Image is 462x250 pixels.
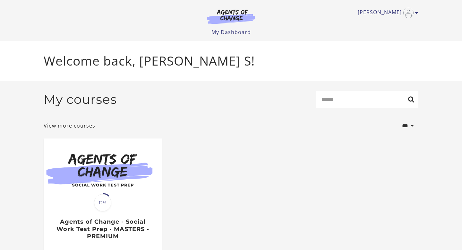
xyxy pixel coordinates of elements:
[44,51,418,70] p: Welcome back, [PERSON_NAME] S!
[200,9,262,24] img: Agents of Change Logo
[44,122,95,129] a: View more courses
[44,92,117,107] h2: My courses
[50,218,155,240] h3: Agents of Change - Social Work Test Prep - MASTERS - PREMIUM
[358,8,415,18] a: Toggle menu
[94,194,111,211] span: 12%
[211,29,251,36] a: My Dashboard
